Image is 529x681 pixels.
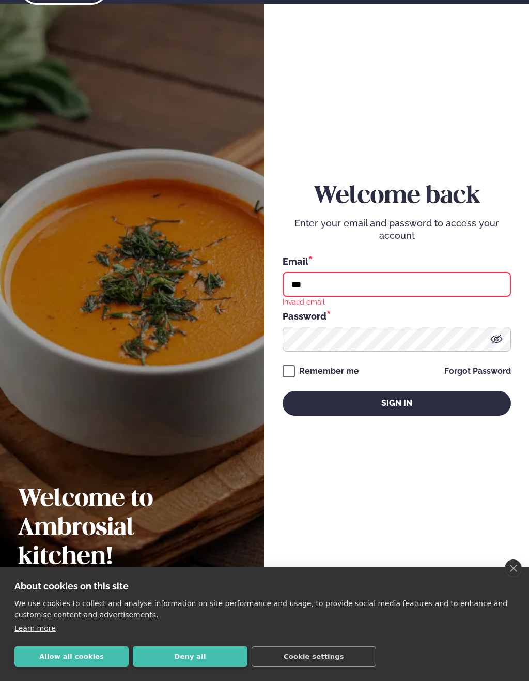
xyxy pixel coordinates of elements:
[14,646,129,667] button: Allow all cookies
[283,309,511,323] div: Password
[283,391,511,416] button: Sign in
[505,559,522,577] a: close
[18,485,232,572] h2: Welcome to Ambrosial kitchen!
[14,598,515,621] p: We use cookies to collect and analyse information on site performance and usage, to provide socia...
[133,646,247,667] button: Deny all
[14,581,129,592] strong: About cookies on this site
[283,217,511,242] p: Enter your email and password to access your account
[444,367,511,375] a: Forgot Password
[14,624,56,632] a: Learn more
[252,646,376,667] button: Cookie settings
[283,254,511,268] div: Email
[283,182,511,211] h2: Welcome back
[283,297,325,306] div: Invalid email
